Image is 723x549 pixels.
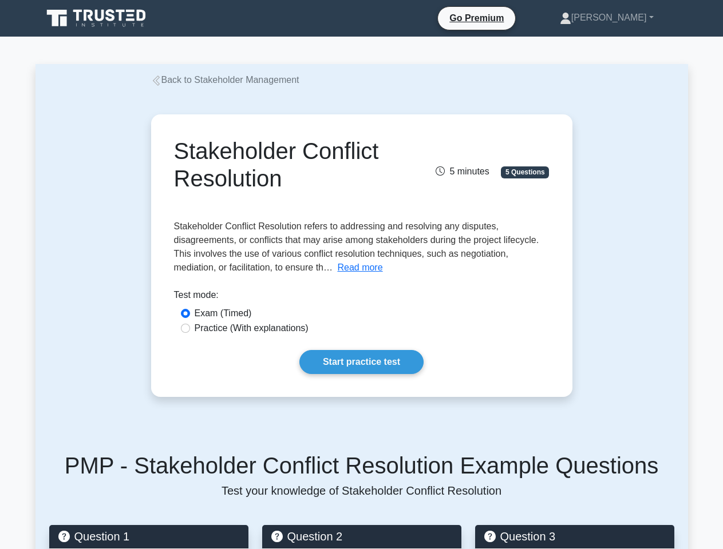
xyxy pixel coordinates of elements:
[174,288,550,307] div: Test mode:
[532,6,681,29] a: [PERSON_NAME]
[271,530,452,543] h5: Question 2
[484,530,665,543] h5: Question 3
[443,11,511,25] a: Go Premium
[151,75,299,85] a: Back to Stakeholder Management
[501,166,549,178] span: 5 Questions
[49,452,674,479] h5: PMP - Stakeholder Conflict Resolution Example Questions
[174,221,539,272] span: Stakeholder Conflict Resolution refers to addressing and resolving any disputes, disagreements, o...
[174,137,420,192] h1: Stakeholder Conflict Resolution
[299,350,424,374] a: Start practice test
[195,321,309,335] label: Practice (With explanations)
[49,484,674,498] p: Test your knowledge of Stakeholder Conflict Resolution
[58,530,239,543] h5: Question 1
[195,307,252,320] label: Exam (Timed)
[436,166,489,176] span: 5 minutes
[337,261,382,274] button: Read more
